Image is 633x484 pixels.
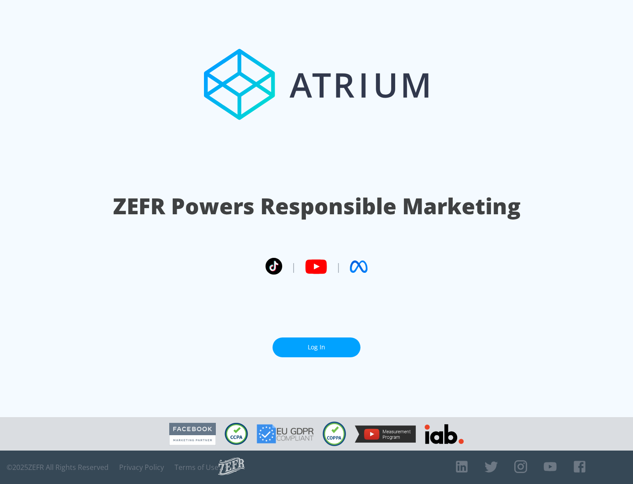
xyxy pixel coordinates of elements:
h1: ZEFR Powers Responsible Marketing [113,191,520,221]
span: © 2025 ZEFR All Rights Reserved [7,463,109,472]
img: COPPA Compliant [323,422,346,446]
span: | [336,260,341,273]
a: Log In [273,337,360,357]
img: Facebook Marketing Partner [169,423,216,445]
a: Privacy Policy [119,463,164,472]
span: | [291,260,296,273]
img: YouTube Measurement Program [355,425,416,443]
img: IAB [425,424,464,444]
img: CCPA Compliant [225,423,248,445]
img: GDPR Compliant [257,424,314,444]
a: Terms of Use [175,463,218,472]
